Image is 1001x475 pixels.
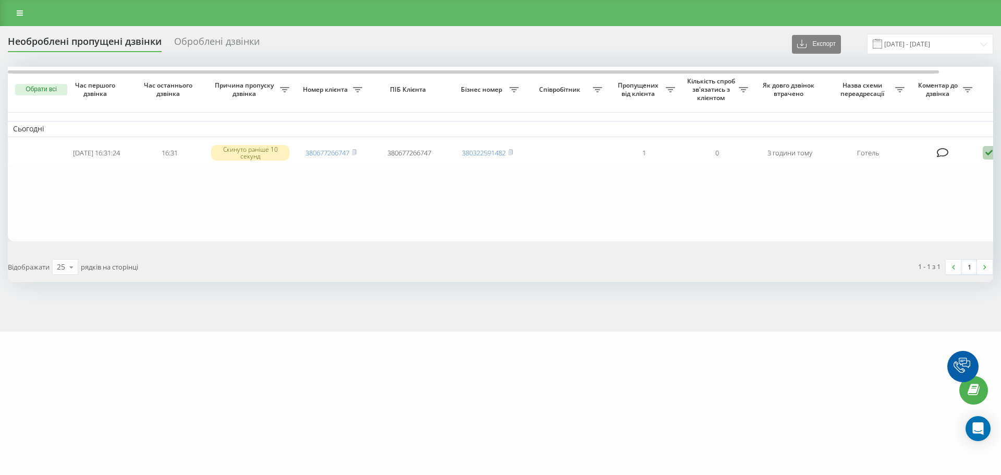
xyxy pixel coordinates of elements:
a: 380322591482 [462,148,506,157]
span: Причина пропуску дзвінка [211,81,280,98]
span: Коментар до дзвінка [915,81,963,98]
div: Open Intercom Messenger [966,416,991,441]
td: 0 [680,139,753,167]
td: Готель [826,139,910,167]
button: Обрати всі [15,84,67,95]
div: Оброблені дзвінки [174,36,260,52]
span: Як довго дзвінок втрачено [762,81,818,98]
span: рядків на сторінці [81,262,138,272]
div: Скинуто раніше 10 секунд [211,145,289,161]
div: 25 [57,262,65,272]
span: Назва схеми переадресації [832,81,895,98]
td: 3 години тому [753,139,826,167]
td: 1 [607,139,680,167]
div: 1 - 1 з 1 [918,261,941,272]
td: [DATE] 16:31:24 [60,139,133,167]
span: Кількість спроб зв'язатись з клієнтом [686,77,739,102]
a: 1 [961,260,977,274]
span: ПІБ Клієнта [376,86,442,94]
span: Час першого дзвінка [68,81,125,98]
span: Відображати [8,262,50,272]
a: 380677266747 [306,148,349,157]
button: Експорт [792,35,841,54]
div: Необроблені пропущені дзвінки [8,36,162,52]
td: 16:31 [133,139,206,167]
span: Номер клієнта [300,86,353,94]
span: Час останнього дзвінка [141,81,198,98]
span: Пропущених від клієнта [613,81,666,98]
span: Співробітник [529,86,593,94]
td: 380677266747 [368,139,451,167]
span: Бізнес номер [456,86,509,94]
